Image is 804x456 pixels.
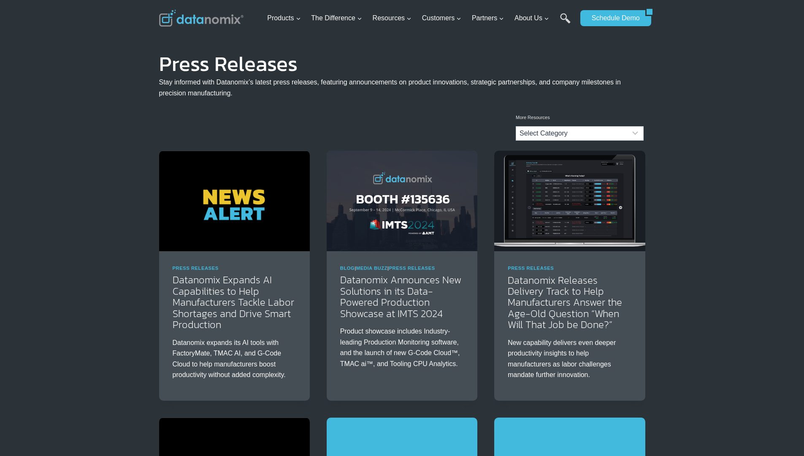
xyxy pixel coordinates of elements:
[327,151,477,251] img: Datanomix Announces New Solutions in its Data-Powered Production Showcase at IMTS 2024
[340,326,464,369] p: Product showcase includes Industry-leading Production Monitoring software, and the launch of new ...
[514,13,549,24] span: About Us
[159,10,244,27] img: Datanomix
[264,5,576,32] nav: Primary Navigation
[508,337,631,380] p: New capability delivers even deeper productivity insights to help manufacturers as labor challeng...
[389,266,435,271] a: Press Releases
[422,13,461,24] span: Customers
[173,337,296,380] p: Datanomix expands its AI tools with FactoryMate, TMAC AI, and G-Code Cloud to help manufacturers ...
[159,151,310,251] img: Datanomix News Alert
[508,266,554,271] a: Press Releases
[340,266,435,271] span: | |
[173,266,219,271] a: Press Releases
[340,272,461,320] a: Datanomix Announces New Solutions in its Data-Powered Production Showcase at IMTS 2024
[516,114,644,122] p: More Resources
[560,13,571,32] a: Search
[580,10,645,26] a: Schedule Demo
[267,13,300,24] span: Products
[494,151,645,251] img: Delivery Track
[508,273,622,332] a: Datanomix Releases Delivery Track to Help Manufacturers Answer the Age-Old Question “When Will Th...
[373,13,411,24] span: Resources
[159,57,645,70] h1: Press Releases
[472,13,504,24] span: Partners
[311,13,362,24] span: The Difference
[173,272,294,332] a: Datanomix Expands AI Capabilities to Help Manufacturers Tackle Labor Shortages and Drive Smart Pr...
[340,266,355,271] a: Blog
[356,266,387,271] a: Media Buzz
[159,77,645,98] p: Stay informed with Datanomix’s latest press releases, featuring announcements on product innovati...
